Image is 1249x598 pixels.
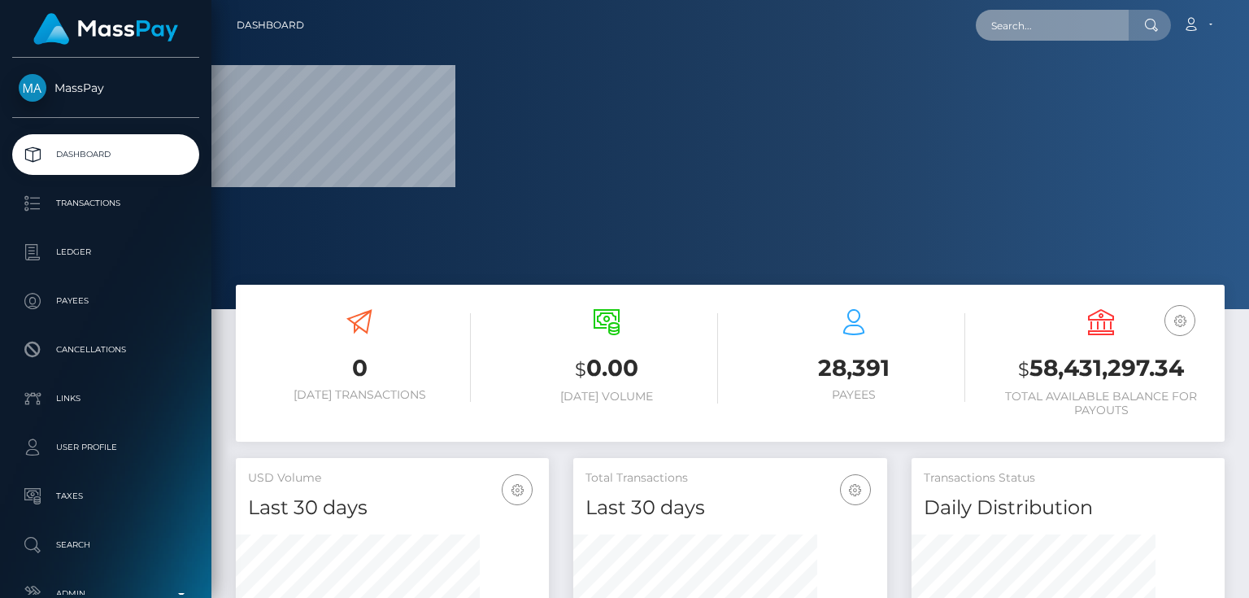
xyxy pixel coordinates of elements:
span: MassPay [12,81,199,95]
p: Ledger [19,240,193,264]
p: User Profile [19,435,193,460]
h3: 58,431,297.34 [990,352,1212,386]
h5: Transactions Status [924,470,1212,487]
p: Search [19,533,193,557]
img: MassPay [19,74,46,102]
input: Search... [976,10,1129,41]
a: Dashboard [12,134,199,175]
h4: Last 30 days [585,494,874,522]
a: Links [12,378,199,419]
h4: Daily Distribution [924,494,1212,522]
p: Payees [19,289,193,313]
img: MassPay Logo [33,13,178,45]
small: $ [575,358,586,381]
small: $ [1018,358,1029,381]
h5: USD Volume [248,470,537,487]
a: Ledger [12,232,199,273]
p: Dashboard [19,142,193,167]
p: Cancellations [19,338,193,362]
p: Links [19,386,193,411]
h6: Payees [742,388,965,402]
h3: 28,391 [742,352,965,384]
a: Taxes [12,476,199,517]
a: User Profile [12,427,199,468]
p: Taxes [19,484,193,509]
a: Search [12,525,199,565]
h4: Last 30 days [248,494,537,522]
h6: [DATE] Volume [495,390,718,404]
a: Payees [12,281,199,321]
p: Transactions [19,191,193,216]
h5: Total Transactions [585,470,874,487]
h3: 0.00 [495,352,718,386]
h3: 0 [248,352,471,384]
h6: [DATE] Transactions [248,388,471,402]
a: Dashboard [237,8,304,42]
a: Cancellations [12,330,199,370]
a: Transactions [12,183,199,224]
h6: Total Available Balance for Payouts [990,390,1212,417]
